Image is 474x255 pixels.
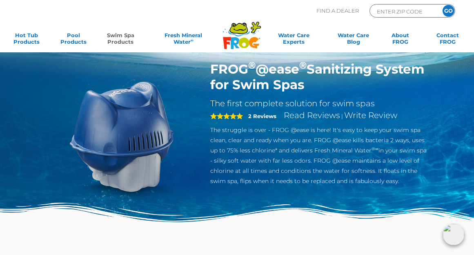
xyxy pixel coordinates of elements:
[47,61,198,213] img: ss-@ease-hero.png
[55,32,92,48] a: PoolProducts
[341,113,343,119] span: |
[443,5,454,17] input: GO
[429,32,466,48] a: ContactFROG
[344,110,397,120] a: Write Review
[102,32,139,48] a: Swim SpaProducts
[376,7,431,16] input: Zip Code Form
[335,32,372,48] a: Water CareBlog
[210,125,427,186] p: The struggle is over - FROG @ease is here! It's easy to keep your swim spa clean, clear and ready...
[149,32,218,48] a: Fresh MineralWater∞
[443,224,464,245] img: openIcon
[299,59,307,71] sup: ®
[248,59,256,71] sup: ®
[382,32,419,48] a: AboutFROG
[210,113,243,119] span: 5
[191,38,194,42] sup: ∞
[284,110,340,120] a: Read Reviews
[248,113,276,119] strong: 2 Reviews
[316,4,359,18] p: Find A Dealer
[210,61,427,92] h1: FROG @ease Sanitizing System for Swim Spas
[263,32,325,48] a: Water CareExperts
[8,32,45,48] a: Hot TubProducts
[372,146,378,152] sup: ®∞
[210,98,427,109] h2: The first complete solution for swim spas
